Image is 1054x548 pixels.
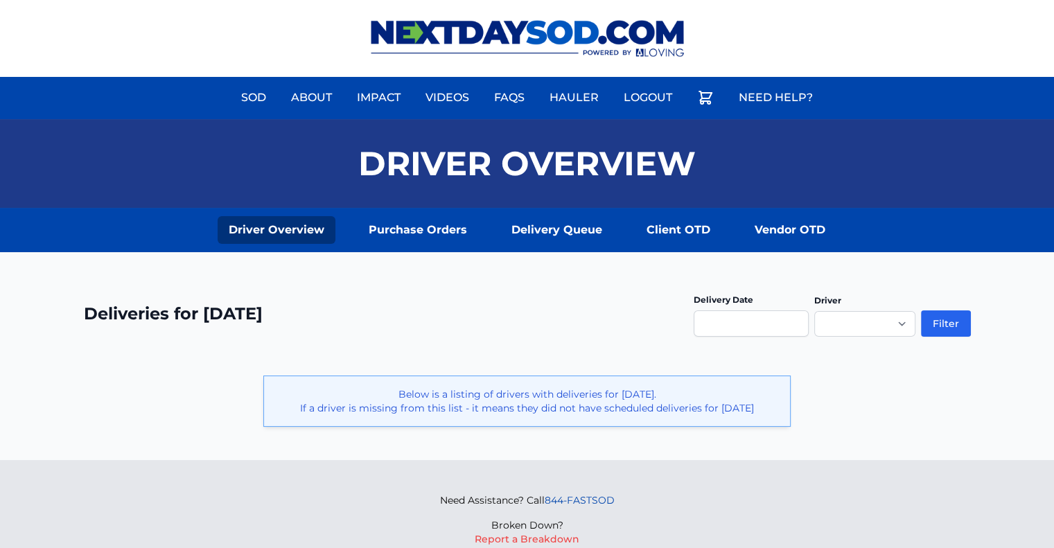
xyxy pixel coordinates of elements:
h2: Deliveries for [DATE] [84,303,263,325]
a: Vendor OTD [744,216,836,244]
label: Driver [814,295,841,306]
label: Delivery Date [694,294,753,305]
a: 844-FASTSOD [545,494,615,506]
p: Broken Down? [440,518,615,532]
a: Delivery Queue [500,216,613,244]
a: Logout [615,81,680,114]
a: FAQs [486,81,533,114]
a: Impact [349,81,409,114]
a: Purchase Orders [358,216,478,244]
a: Sod [233,81,274,114]
p: Below is a listing of drivers with deliveries for [DATE]. If a driver is missing from this list -... [275,387,779,415]
a: Client OTD [635,216,721,244]
p: Need Assistance? Call [440,493,615,507]
a: Need Help? [730,81,821,114]
h1: Driver Overview [358,147,696,180]
a: Driver Overview [218,216,335,244]
a: About [283,81,340,114]
button: Report a Breakdown [475,532,579,546]
a: Videos [417,81,477,114]
button: Filter [921,310,971,337]
a: Hauler [541,81,607,114]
